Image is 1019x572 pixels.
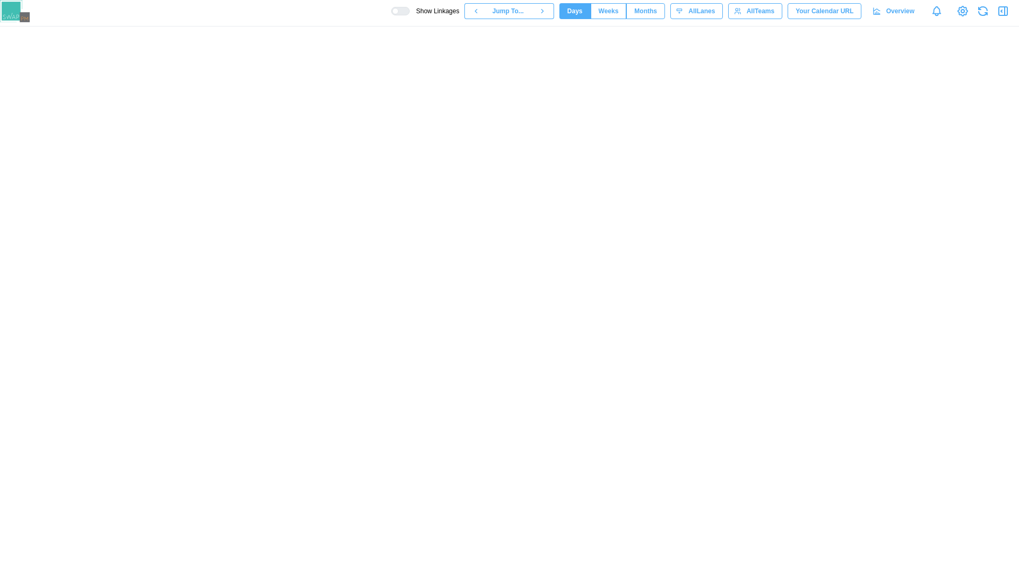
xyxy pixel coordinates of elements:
a: View Project [955,4,970,19]
button: Weeks [591,3,627,19]
button: Jump To... [487,3,531,19]
span: Days [567,4,583,19]
button: Refresh Grid [975,4,990,19]
span: All Teams [747,4,774,19]
span: Overview [886,4,914,19]
button: Days [559,3,591,19]
span: Jump To... [493,4,524,19]
a: Overview [867,3,922,19]
span: All Lanes [688,4,715,19]
a: Notifications [928,2,946,20]
button: Open Drawer [996,4,1011,19]
span: Months [634,4,657,19]
span: Weeks [599,4,619,19]
span: Your Calendar URL [796,4,853,19]
button: Months [626,3,665,19]
span: Show Linkages [410,7,459,15]
button: AllLanes [670,3,723,19]
button: Your Calendar URL [788,3,861,19]
button: AllTeams [728,3,782,19]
